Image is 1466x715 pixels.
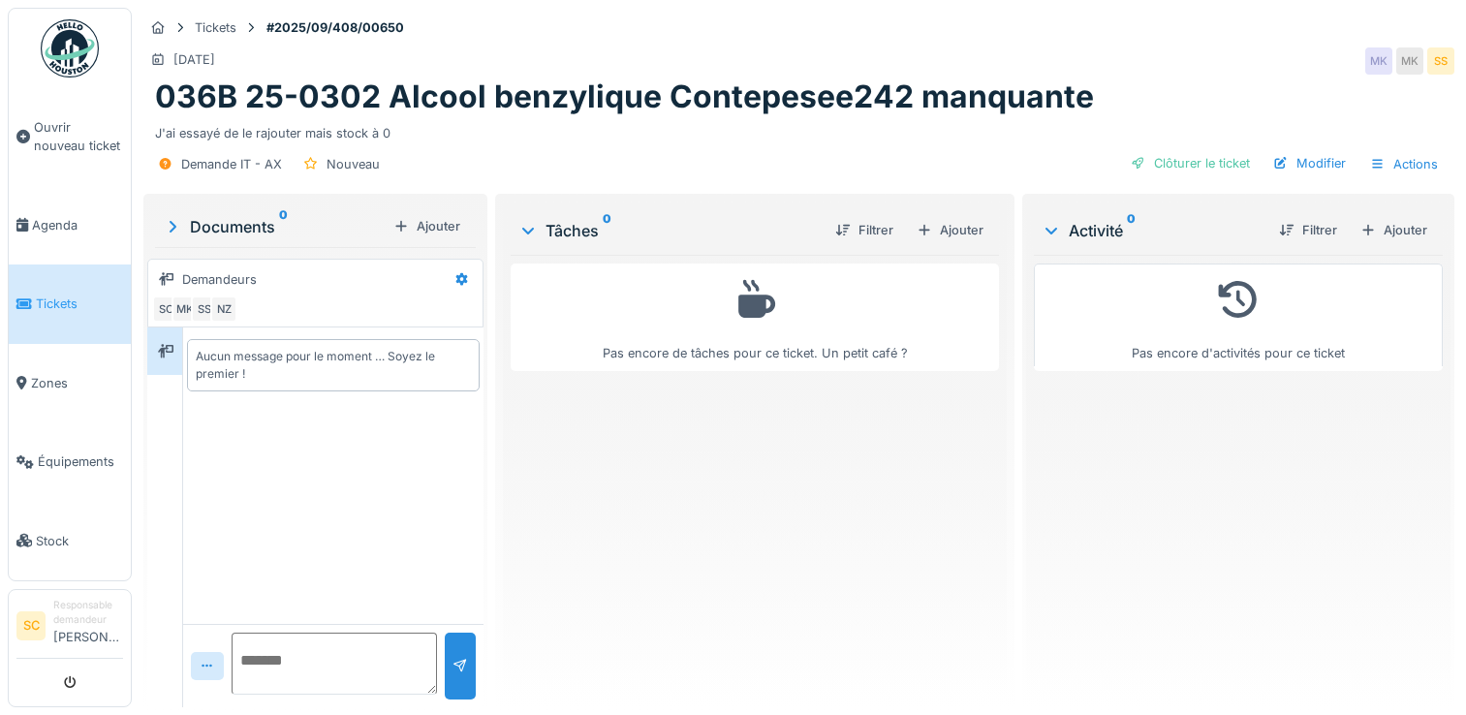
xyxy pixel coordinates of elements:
[518,219,820,242] div: Tâches
[1361,150,1447,178] div: Actions
[1353,217,1435,243] div: Ajouter
[191,295,218,323] div: SS
[155,78,1094,115] h1: 036B 25-0302 Alcool benzylique Contepesee242 manquante
[36,295,123,313] span: Tickets
[327,155,380,173] div: Nouveau
[279,215,288,238] sup: 0
[195,18,236,37] div: Tickets
[9,88,131,186] a: Ouvrir nouveau ticket
[9,501,131,579] a: Stock
[1127,219,1136,242] sup: 0
[1042,219,1263,242] div: Activité
[182,270,257,289] div: Demandeurs
[259,18,412,37] strong: #2025/09/408/00650
[196,348,471,383] div: Aucun message pour le moment … Soyez le premier !
[1046,272,1430,362] div: Pas encore d'activités pour ce ticket
[53,598,123,654] li: [PERSON_NAME]
[1265,150,1354,176] div: Modifier
[152,295,179,323] div: SC
[1427,47,1454,75] div: SS
[163,215,386,238] div: Documents
[9,422,131,501] a: Équipements
[172,295,199,323] div: MK
[38,452,123,471] span: Équipements
[9,344,131,422] a: Zones
[34,118,123,155] span: Ouvrir nouveau ticket
[386,213,468,239] div: Ajouter
[31,374,123,392] span: Zones
[9,264,131,343] a: Tickets
[1396,47,1423,75] div: MK
[32,216,123,234] span: Agenda
[210,295,237,323] div: NZ
[827,217,901,243] div: Filtrer
[173,50,215,69] div: [DATE]
[603,219,611,242] sup: 0
[9,186,131,264] a: Agenda
[155,116,1443,142] div: J'ai essayé de le rajouter mais stock à 0
[1365,47,1392,75] div: MK
[1271,217,1345,243] div: Filtrer
[181,155,282,173] div: Demande IT - AX
[16,598,123,659] a: SC Responsable demandeur[PERSON_NAME]
[1123,150,1258,176] div: Clôturer le ticket
[16,611,46,640] li: SC
[53,598,123,628] div: Responsable demandeur
[523,272,986,362] div: Pas encore de tâches pour ce ticket. Un petit café ?
[909,217,991,243] div: Ajouter
[41,19,99,78] img: Badge_color-CXgf-gQk.svg
[36,532,123,550] span: Stock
